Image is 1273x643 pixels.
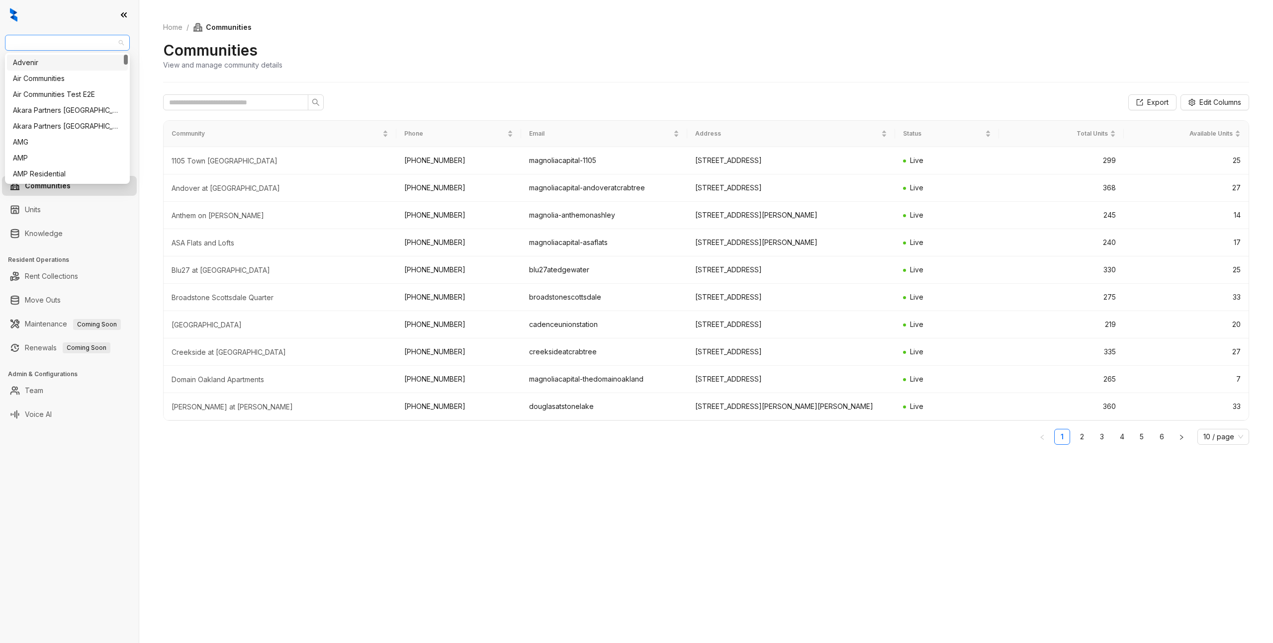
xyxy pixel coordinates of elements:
[910,347,923,356] span: Live
[910,402,923,410] span: Live
[687,147,895,174] td: [STREET_ADDRESS]
[521,174,687,202] td: magnoliacapital-andoveratcrabtree
[193,22,252,33] span: Communities
[1124,229,1249,256] td: 17
[999,256,1124,284] td: 330
[172,347,388,357] div: Creekside at Crabtree
[2,404,137,424] li: Voice AI
[687,256,895,284] td: [STREET_ADDRESS]
[172,211,388,221] div: Anthem on Ashley
[172,129,380,139] span: Community
[1174,429,1189,445] button: right
[910,238,923,246] span: Live
[910,293,923,301] span: Live
[999,393,1124,420] td: 360
[2,133,137,153] li: Collections
[1124,311,1249,338] td: 20
[13,168,122,179] div: AMP Residential
[7,71,128,86] div: Air Communities
[1007,129,1108,139] span: Total Units
[999,366,1124,393] td: 265
[10,8,17,22] img: logo
[172,402,388,412] div: Douglas at Stonelake
[7,102,128,118] div: Akara Partners Nashville
[2,290,137,310] li: Move Outs
[13,105,122,116] div: Akara Partners [GEOGRAPHIC_DATA]
[521,229,687,256] td: magnoliacapital-asaflats
[1179,434,1184,440] span: right
[396,311,521,338] td: [PHONE_NUMBER]
[999,174,1124,202] td: 368
[1154,429,1169,444] a: 6
[1199,97,1241,108] span: Edit Columns
[521,121,687,147] th: Email
[172,375,388,385] div: Domain Oakland Apartments
[1136,99,1143,106] span: export
[396,338,521,366] td: [PHONE_NUMBER]
[7,166,128,182] div: AMP Residential
[396,202,521,229] td: [PHONE_NUMBER]
[25,224,63,243] a: Knowledge
[1054,429,1070,445] li: 1
[687,202,895,229] td: [STREET_ADDRESS][PERSON_NAME]
[2,314,137,334] li: Maintenance
[25,200,41,220] a: Units
[7,150,128,166] div: AMP
[7,134,128,150] div: AMG
[1124,174,1249,202] td: 27
[172,183,388,193] div: Andover at Crabtree
[7,55,128,71] div: Advenir
[1128,94,1177,110] button: Export
[521,366,687,393] td: magnoliacapital-thedomainoakland
[1181,94,1249,110] button: Edit Columns
[63,342,110,353] span: Coming Soon
[8,370,139,379] h3: Admin & Configurations
[161,22,184,33] a: Home
[687,284,895,311] td: [STREET_ADDRESS]
[910,183,923,192] span: Live
[25,266,78,286] a: Rent Collections
[999,284,1124,311] td: 275
[1124,284,1249,311] td: 33
[1134,429,1150,445] li: 5
[172,265,388,275] div: Blu27 at Edgewater
[1124,202,1249,229] td: 14
[910,375,923,383] span: Live
[2,67,137,86] li: Leads
[396,366,521,393] td: [PHONE_NUMBER]
[396,147,521,174] td: [PHONE_NUMBER]
[1134,429,1149,444] a: 5
[521,256,687,284] td: blu27atedgewater
[910,211,923,219] span: Live
[1094,429,1110,445] li: 3
[910,320,923,328] span: Live
[687,311,895,338] td: [STREET_ADDRESS]
[13,121,122,132] div: Akara Partners [GEOGRAPHIC_DATA]
[2,266,137,286] li: Rent Collections
[25,404,52,424] a: Voice AI
[396,229,521,256] td: [PHONE_NUMBER]
[999,202,1124,229] td: 245
[1034,429,1050,445] button: left
[172,238,388,248] div: ASA Flats and Lofts
[529,129,671,139] span: Email
[1188,99,1195,106] span: setting
[2,109,137,129] li: Leasing
[521,202,687,229] td: magnolia-anthemonashley
[1094,429,1109,444] a: 3
[2,176,137,196] li: Communities
[1124,147,1249,174] td: 25
[172,293,388,303] div: Broadstone Scottsdale Quarter
[396,393,521,420] td: [PHONE_NUMBER]
[695,129,879,139] span: Address
[13,57,122,68] div: Advenir
[687,174,895,202] td: [STREET_ADDRESS]
[1124,338,1249,366] td: 27
[1039,434,1045,440] span: left
[1124,366,1249,393] td: 7
[1114,429,1130,445] li: 4
[687,366,895,393] td: [STREET_ADDRESS]
[164,121,396,147] th: Community
[7,86,128,102] div: Air Communities Test E2E
[172,156,388,166] div: 1105 Town Brookhaven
